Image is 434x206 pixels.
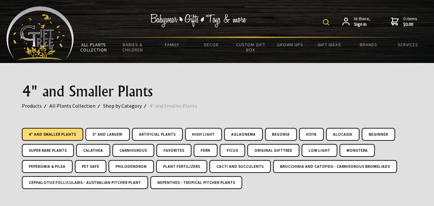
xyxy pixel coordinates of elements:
[247,144,299,157] a: Original GiftTree
[403,16,417,27] span: 0 items
[302,144,337,157] a: Low Light
[192,38,231,51] a: Decor
[156,144,191,157] a: Favorites
[153,38,192,51] a: Family
[265,128,297,141] a: Begonia
[103,102,149,110] a: Shop by Category
[112,144,154,157] a: Carnivorous
[391,16,417,27] a: 0 items$0.00
[132,128,183,141] a: Artificial Plants
[6,6,74,60] img: Babyware - Gifts - Toys and more...
[340,144,375,157] a: Monstera
[150,14,247,27] img: Babywear - Gifts - Toys & more
[354,22,370,27] strong: Sign in
[185,128,222,141] a: High Light
[22,128,83,141] a: 4" and Smaller Plants
[388,38,428,51] a: Services
[85,128,130,141] a: 5" and Larger!
[75,160,106,173] a: Pet Safe
[22,176,148,189] a: Cephalotus Follicularis - Australian Pitcher Plant
[403,22,417,27] strong: $0.00
[354,16,370,27] span: Hi there,
[299,128,324,141] a: Hoya
[270,38,310,51] a: Grown Ups
[220,144,245,157] a: Ficus
[22,160,73,173] a: Peperomia & Pilea
[326,128,359,141] a: Alocasia
[362,128,395,141] a: Beginner
[194,144,217,157] a: Fern
[109,160,154,173] a: Philodendron
[149,102,205,110] a: 4" and Smaller Plants
[74,38,113,57] a: All Plants Collection
[209,160,271,173] a: Cacti and Succulents
[349,38,388,51] a: Brands
[22,84,412,99] h1: 4" and Smaller Plants
[231,38,270,57] a: Custom Gift Box
[224,128,263,141] a: Aglaonema
[342,16,370,27] a: Hi there,Sign in
[22,144,74,157] a: Super Rare Plants
[323,19,329,25] img: product search
[310,38,349,51] a: Gift Ideas
[22,102,49,110] a: Products
[156,160,207,173] a: Plant Fertilizers
[150,176,242,189] a: Nepenthes - Tropical Pitcher Plants
[49,102,103,110] a: All Plants Collection
[113,38,152,57] a: Babies & Children
[273,160,397,173] a: Brocchinia And Catopsis - Carnivorous Bromeliads
[76,144,110,157] a: Calathea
